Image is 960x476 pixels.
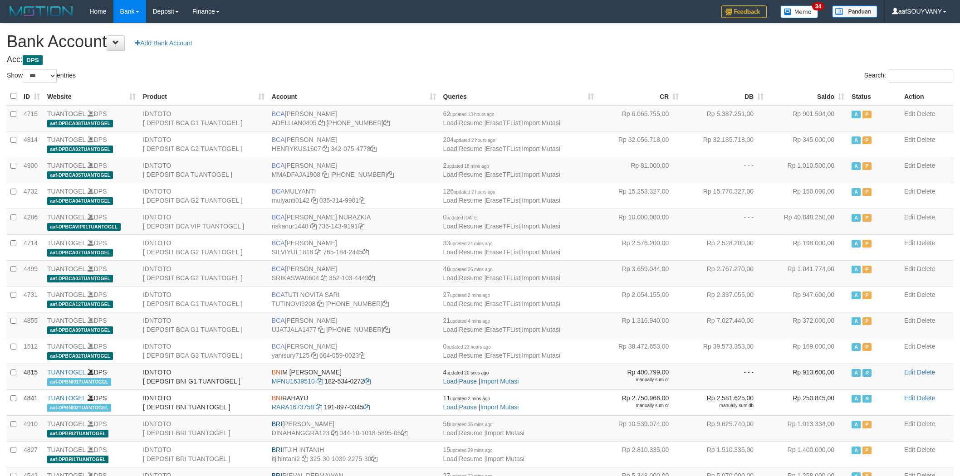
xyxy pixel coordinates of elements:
a: mulyanti0142 [272,197,309,204]
td: [PERSON_NAME] 342-075-4778 [268,131,440,157]
td: 4731 [20,286,44,312]
a: Edit [904,188,915,195]
a: Copy RARA1673758 to clipboard [316,403,322,411]
span: aaf-DPBCA12TUANTOGEL [47,301,113,308]
span: | | | [443,239,560,256]
span: Paused [862,240,872,248]
a: Edit [904,214,915,221]
a: Copy yanisury7125 to clipboard [311,352,318,359]
th: Product: activate to sort column ascending [139,87,268,105]
a: Import Mutasi [480,403,519,411]
a: MMADFAJA1908 [272,171,320,178]
a: Resume [459,455,482,462]
span: Active [852,240,861,248]
a: Delete [917,265,935,272]
span: Paused [862,111,872,118]
a: Copy 044101018589505 to clipboard [401,429,407,437]
span: updated 13 hours ago [450,112,494,117]
a: itjihintani2 [272,455,300,462]
td: IDNTOTO [ DEPOSIT BCA G3 TUANTOGEL ] [139,338,268,364]
a: Copy MFNU1639510 to clipboard [317,378,323,385]
td: [PERSON_NAME] [PHONE_NUMBER] [268,157,440,183]
a: Resume [459,119,482,126]
span: BCA [272,291,284,298]
a: Import Mutasi [480,378,519,385]
a: Copy 1825340272 to clipboard [364,378,371,385]
a: TUANTOGEL [47,317,86,324]
span: | | | [443,162,560,178]
a: Import Mutasi [522,171,560,178]
a: Copy 3420754778 to clipboard [370,145,377,152]
td: 4499 [20,260,44,286]
span: updated 4 mins ago [450,319,490,324]
img: Button%20Memo.svg [780,5,818,18]
span: aaf-DPBCA03TUANTOGEL [47,275,113,282]
td: IDNTOTO [ DEPOSIT BCA G2 TUANTOGEL ] [139,183,268,209]
span: BCA [272,110,285,117]
span: | | | [443,343,560,359]
a: Copy DINAHANGGRA123 to clipboard [331,429,338,437]
a: UJATJALA1477 [272,326,317,333]
td: 4715 [20,105,44,131]
a: Edit [904,420,915,427]
span: Active [852,136,861,144]
td: IDNTOTO [ DEPOSIT BCA TUANTOGEL ] [139,157,268,183]
a: TUANTOGEL [47,291,86,298]
a: Import Mutasi [522,274,560,282]
a: Copy MMADFAJA1908 to clipboard [322,171,328,178]
a: Delete [917,420,935,427]
td: [PERSON_NAME] 664-059-0023 [268,338,440,364]
a: TUANTOGEL [47,110,86,117]
td: 1512 [20,338,44,364]
a: Edit [904,291,915,298]
a: Load [443,171,457,178]
a: Copy 7361439191 to clipboard [358,223,364,230]
a: Load [443,197,457,204]
th: Status [848,87,901,105]
td: Rp 3.659.044,00 [598,260,682,286]
span: updated 24 mins ago [450,241,492,246]
span: | | | [443,188,560,204]
td: Rp 901.504,00 [767,105,848,131]
a: Delete [917,136,935,143]
a: riskanur1448 [272,223,309,230]
td: 4286 [20,209,44,234]
td: DPS [44,183,139,209]
a: Import Mutasi [486,429,524,437]
td: [PERSON_NAME] 352-103-4449 [268,260,440,286]
span: 2 [443,162,489,169]
span: 27 [443,291,490,298]
td: Rp 1.316.940,00 [598,312,682,338]
td: DPS [44,209,139,234]
td: Rp 169.000,00 [767,338,848,364]
a: TUANTOGEL [47,420,86,427]
span: | | | [443,291,560,307]
span: Active [852,188,861,196]
a: MFNU1639510 [272,378,315,385]
a: Copy 0353149901 to clipboard [359,197,365,204]
a: Copy riskanur1448 to clipboard [310,223,317,230]
span: | | | [443,317,560,333]
td: [PERSON_NAME] NURAZKIA 736-143-9191 [268,209,440,234]
a: Delete [917,188,935,195]
span: BCA [272,214,285,221]
span: | | | [443,265,560,282]
span: aaf-DPBCA04TUANTOGEL [47,197,113,205]
a: TUANTOGEL [47,188,86,195]
a: Copy mulyanti0142 to clipboard [311,197,318,204]
span: BCA [272,188,285,195]
th: DB: activate to sort column ascending [682,87,767,105]
a: Delete [917,162,935,169]
a: ADELLIAN0405 [272,119,317,126]
label: Search: [864,69,953,83]
a: Import Mutasi [522,248,560,256]
span: 0 [443,343,491,350]
span: aaf-DPBCA07TUANTOGEL [47,249,113,257]
span: | | | [443,136,560,152]
a: Delete [917,317,935,324]
a: Load [443,119,457,126]
a: Edit [904,343,915,350]
a: Resume [459,274,482,282]
a: Load [443,455,457,462]
span: 126 [443,188,495,195]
